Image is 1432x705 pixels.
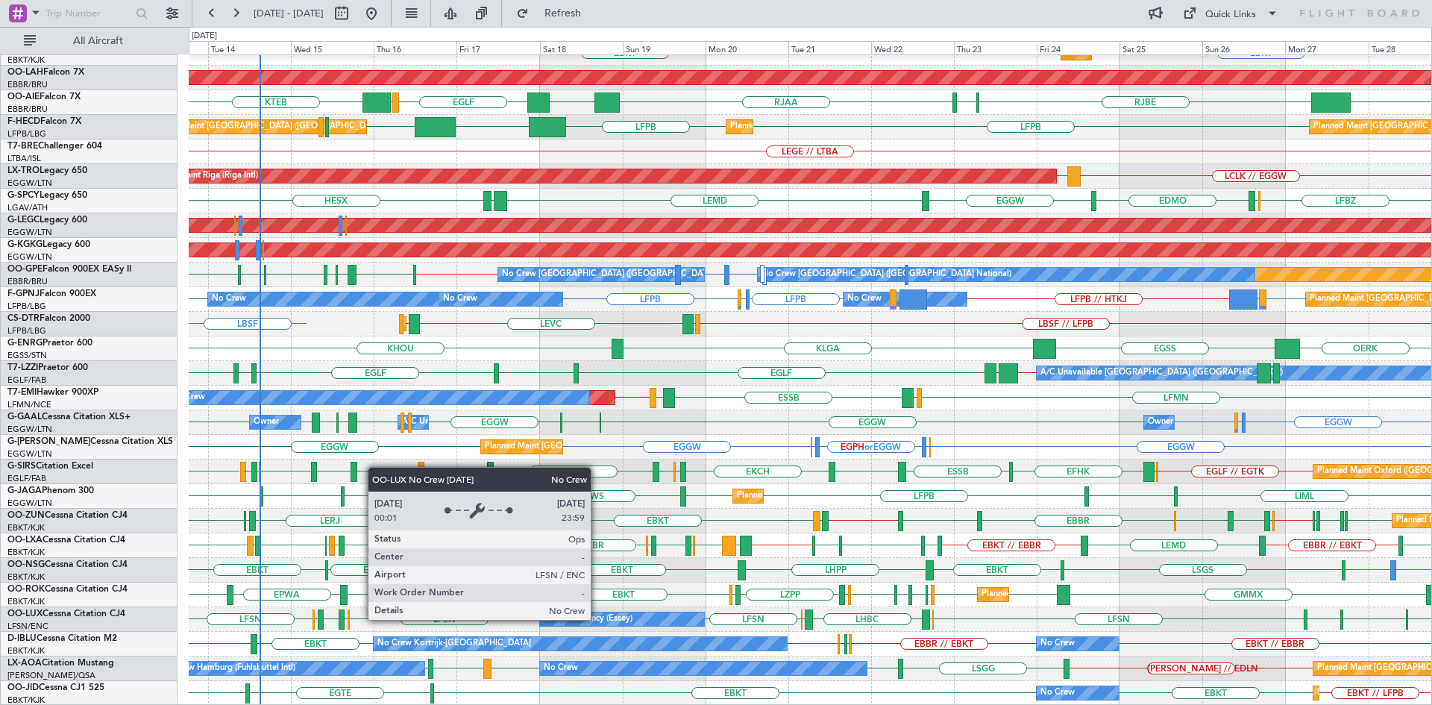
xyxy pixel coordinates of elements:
span: G-SPCY [7,191,40,200]
a: T7-BREChallenger 604 [7,142,102,151]
div: Sun 19 [623,41,706,54]
a: F-HECDFalcon 7X [7,117,81,126]
a: EBBR/BRU [7,104,48,115]
div: Fri 24 [1037,41,1119,54]
div: Owner [1148,411,1173,433]
a: OO-JIDCessna CJ1 525 [7,683,104,692]
div: No Crew [443,288,477,310]
button: All Aircraft [16,29,162,53]
a: OO-ROKCessna Citation CJ4 [7,585,128,594]
a: EGGW/LTN [7,227,52,238]
a: G-JAGAPhenom 300 [7,486,94,495]
div: No Crew [GEOGRAPHIC_DATA] ([GEOGRAPHIC_DATA] National) [377,534,627,557]
a: T7-EMIHawker 900XP [7,388,98,397]
span: OO-JID [7,683,39,692]
a: LGAV/ATH [7,202,48,213]
span: OO-LUX [7,610,43,618]
div: No Crew [212,288,246,310]
span: G-KGKG [7,240,43,249]
div: Owner [254,411,279,433]
span: T7-BRE [7,142,38,151]
div: Fri 17 [456,41,539,54]
span: G-JAGA [7,486,42,495]
div: No Crew Hamburg (Fuhlsbuttel Intl) [160,657,295,680]
div: [DATE] [192,30,217,43]
a: LFSN/ENC [7,621,48,632]
div: Sat 25 [1119,41,1202,54]
button: Refresh [509,1,599,25]
a: CS-DTRFalcon 2000 [7,314,90,323]
div: Sat 18 [540,41,623,54]
span: OO-LXA [7,536,43,545]
a: G-[PERSON_NAME]Cessna Citation XLS [7,437,173,446]
a: EGGW/LTN [7,424,52,435]
div: Planned Maint Riga (Riga Intl) [146,165,258,187]
a: EBBR/BRU [7,79,48,90]
span: LX-TRO [7,166,40,175]
a: T7-LZZIPraetor 600 [7,363,88,372]
div: No Crew [847,288,882,310]
div: No Crew [1040,682,1075,704]
span: OO-AIE [7,93,40,101]
a: EGSS/STN [7,350,47,361]
div: Planned Maint [GEOGRAPHIC_DATA] ([GEOGRAPHIC_DATA]) [485,436,720,458]
a: OO-LUXCessna Citation CJ4 [7,610,125,618]
a: EGGW/LTN [7,178,52,189]
span: [DATE] - [DATE] [254,7,324,20]
a: EGLF/FAB [7,473,46,484]
span: OO-ROK [7,585,45,594]
div: Wed 22 [871,41,954,54]
a: G-KGKGLegacy 600 [7,240,90,249]
span: All Aircraft [39,36,157,46]
a: OO-LXACessna Citation CJ4 [7,536,125,545]
span: F-HECD [7,117,40,126]
span: G-SIRS [7,462,36,471]
a: G-SIRSCitation Excel [7,462,93,471]
a: OO-NSGCessna Citation CJ4 [7,560,128,569]
div: No Crew Nancy (Essey) [544,608,632,630]
div: No Crew Kortrijk-[GEOGRAPHIC_DATA] [377,633,531,655]
a: LFPB/LBG [7,325,46,336]
a: OO-AIEFalcon 7X [7,93,81,101]
a: G-SPCYLegacy 650 [7,191,87,200]
a: EGGW/LTN [7,251,52,263]
span: G-LEGC [7,216,40,225]
a: G-ENRGPraetor 600 [7,339,92,348]
a: LFMN/NCE [7,399,51,410]
div: Tue 21 [788,41,871,54]
span: T7-EMI [7,388,37,397]
a: EGGW/LTN [7,448,52,460]
a: OO-GPEFalcon 900EX EASy II [7,265,131,274]
div: Planned Maint [GEOGRAPHIC_DATA] ([GEOGRAPHIC_DATA]) [730,116,965,138]
a: G-GAALCessna Citation XLS+ [7,413,131,422]
a: EBKT/KJK [7,596,45,607]
div: No Crew [544,657,578,680]
a: LTBA/ISL [7,153,41,164]
a: [PERSON_NAME]/QSA [7,670,95,681]
a: OO-ZUNCessna Citation CJ4 [7,511,128,520]
a: EBKT/KJK [7,547,45,558]
input: Trip Number [45,2,131,25]
div: Thu 16 [374,41,456,54]
div: No Crew [GEOGRAPHIC_DATA] ([GEOGRAPHIC_DATA] National) [502,263,752,286]
div: Thu 23 [954,41,1037,54]
span: G-GAAL [7,413,42,422]
a: OO-LAHFalcon 7X [7,68,84,77]
button: Quick Links [1175,1,1286,25]
div: Sun 26 [1202,41,1285,54]
span: G-ENRG [7,339,43,348]
a: EBKT/KJK [7,645,45,657]
a: LFPB/LBG [7,128,46,140]
div: Planned Maint [GEOGRAPHIC_DATA] ([GEOGRAPHIC_DATA]) [737,485,972,507]
a: LX-TROLegacy 650 [7,166,87,175]
div: Tue 14 [208,41,291,54]
div: Quick Links [1205,7,1256,22]
a: LFPB/LBG [7,301,46,312]
div: A/C Unavailable [GEOGRAPHIC_DATA] ([GEOGRAPHIC_DATA]) [1040,362,1283,384]
div: Mon 27 [1285,41,1368,54]
a: EBBR/BRU [7,276,48,287]
span: G-[PERSON_NAME] [7,437,90,446]
a: EBKT/KJK [7,54,45,66]
div: No Crew [1040,633,1075,655]
a: G-LEGCLegacy 600 [7,216,87,225]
